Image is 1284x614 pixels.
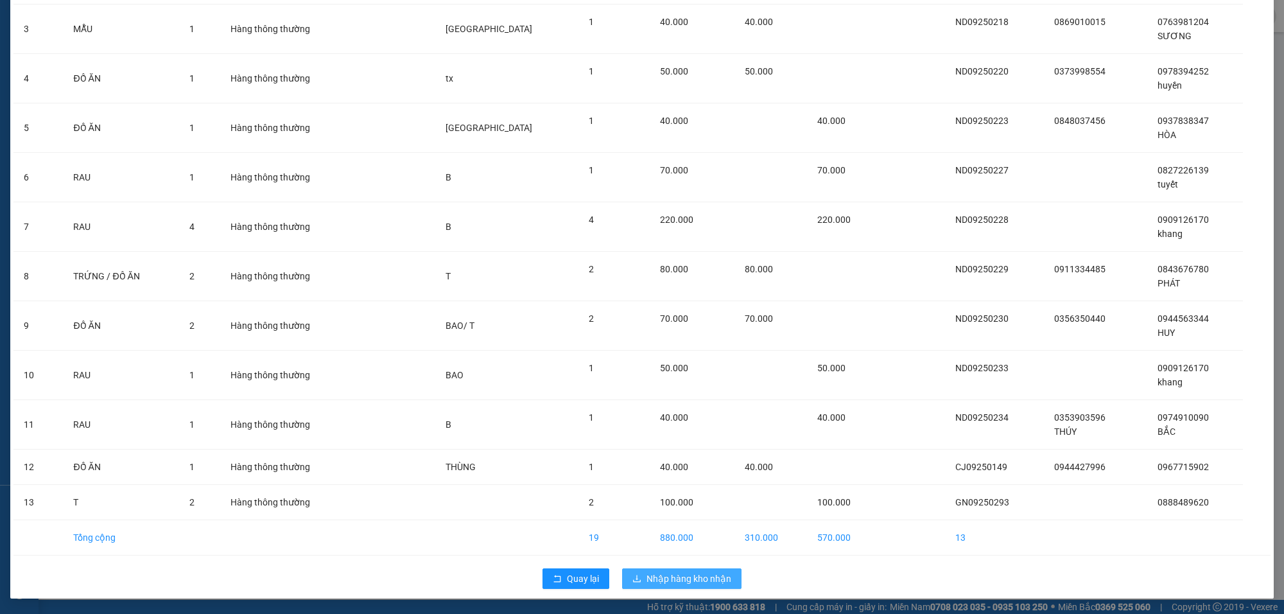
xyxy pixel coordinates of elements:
[220,400,354,450] td: Hàng thông thường
[1158,497,1209,507] span: 0888489620
[189,73,195,83] span: 1
[589,462,594,472] span: 1
[1054,426,1077,437] span: THÚY
[745,17,773,27] span: 40.000
[220,103,354,153] td: Hàng thông thường
[1054,462,1106,472] span: 0944427996
[13,153,63,202] td: 6
[1158,116,1209,126] span: 0937838347
[13,4,63,54] td: 3
[189,320,195,331] span: 2
[13,54,63,103] td: 4
[1054,66,1106,76] span: 0373998554
[632,574,641,584] span: download
[446,73,453,83] span: tx
[955,313,1009,324] span: ND09250230
[945,520,1045,556] td: 13
[817,497,851,507] span: 100.000
[1158,66,1209,76] span: 0978394252
[189,172,195,182] span: 1
[660,497,693,507] span: 100.000
[446,320,474,331] span: BAO/ T
[1054,412,1106,423] span: 0353903596
[589,363,594,373] span: 1
[189,271,195,281] span: 2
[578,520,650,556] td: 19
[817,116,846,126] span: 40.000
[63,520,179,556] td: Tổng cộng
[1158,80,1182,91] span: huyền
[63,202,179,252] td: RAU
[13,485,63,520] td: 13
[446,370,464,380] span: BAO
[745,313,773,324] span: 70.000
[63,54,179,103] td: ĐỒ ĂN
[660,363,688,373] span: 50.000
[1158,264,1209,274] span: 0843676780
[745,66,773,76] span: 50.000
[63,252,179,301] td: TRỨNG / ĐỒ ĂN
[660,66,688,76] span: 50.000
[446,222,451,232] span: B
[955,412,1009,423] span: ND09250234
[1158,426,1176,437] span: BẮC
[1158,363,1209,373] span: 0909126170
[1158,229,1183,239] span: khang
[1054,17,1106,27] span: 0869010015
[189,497,195,507] span: 2
[589,313,594,324] span: 2
[622,568,742,589] button: downloadNhập hàng kho nhận
[220,153,354,202] td: Hàng thông thường
[13,202,63,252] td: 7
[220,450,354,485] td: Hàng thông thường
[220,4,354,54] td: Hàng thông thường
[817,165,846,175] span: 70.000
[1158,278,1180,288] span: PHÁT
[63,103,179,153] td: ĐỒ ĂN
[1158,412,1209,423] span: 0974910090
[660,313,688,324] span: 70.000
[220,202,354,252] td: Hàng thông thường
[955,497,1009,507] span: GN09250293
[63,351,179,400] td: RAU
[189,462,195,472] span: 1
[13,252,63,301] td: 8
[646,572,731,586] span: Nhập hàng kho nhận
[955,215,1009,225] span: ND09250228
[63,301,179,351] td: ĐỒ ĂN
[660,412,688,423] span: 40.000
[446,24,532,34] span: [GEOGRAPHIC_DATA]
[63,485,179,520] td: T
[955,165,1009,175] span: ND09250227
[589,116,594,126] span: 1
[955,363,1009,373] span: ND09250233
[1158,179,1178,189] span: tuyết
[1158,462,1209,472] span: 0967715902
[955,264,1009,274] span: ND09250229
[807,520,879,556] td: 570.000
[189,370,195,380] span: 1
[745,264,773,274] span: 80.000
[446,271,451,281] span: T
[220,252,354,301] td: Hàng thông thường
[734,520,806,556] td: 310.000
[955,17,1009,27] span: ND09250218
[542,568,609,589] button: rollbackQuay lại
[13,103,63,153] td: 5
[1158,31,1192,41] span: SƯƠNG
[13,301,63,351] td: 9
[220,54,354,103] td: Hàng thông thường
[660,17,688,27] span: 40.000
[955,462,1007,472] span: CJ09250149
[650,520,734,556] td: 880.000
[63,4,179,54] td: MẪU
[446,462,476,472] span: THÙNG
[189,24,195,34] span: 1
[63,153,179,202] td: RAU
[189,123,195,133] span: 1
[1158,377,1183,387] span: khang
[660,264,688,274] span: 80.000
[817,412,846,423] span: 40.000
[1054,116,1106,126] span: 0848037456
[589,264,594,274] span: 2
